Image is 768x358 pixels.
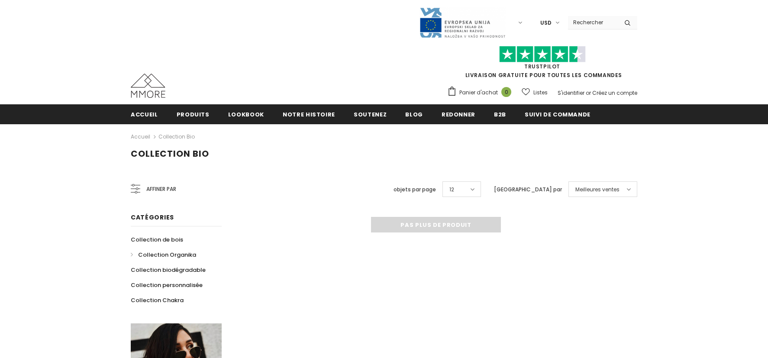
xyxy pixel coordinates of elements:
[419,7,506,39] img: Javni Razpis
[177,104,210,124] a: Produits
[501,87,511,97] span: 0
[525,110,591,119] span: Suivi de commande
[131,235,183,244] span: Collection de bois
[419,19,506,26] a: Javni Razpis
[228,104,264,124] a: Lookbook
[494,185,562,194] label: [GEOGRAPHIC_DATA] par
[522,85,548,100] a: Listes
[354,110,387,119] span: soutenez
[138,251,196,259] span: Collection Organika
[494,110,506,119] span: B2B
[405,110,423,119] span: Blog
[447,50,637,79] span: LIVRAISON GRATUITE POUR TOUTES LES COMMANDES
[558,89,584,97] a: S'identifier
[177,110,210,119] span: Produits
[575,185,620,194] span: Meilleures ventes
[568,16,618,29] input: Search Site
[131,296,184,304] span: Collection Chakra
[131,262,206,277] a: Collection biodégradable
[158,133,195,140] a: Collection Bio
[283,110,335,119] span: Notre histoire
[494,104,506,124] a: B2B
[131,110,158,119] span: Accueil
[394,185,436,194] label: objets par page
[586,89,591,97] span: or
[131,148,209,160] span: Collection Bio
[592,89,637,97] a: Créez un compte
[131,213,174,222] span: Catégories
[146,184,176,194] span: Affiner par
[459,88,498,97] span: Panier d'achat
[131,266,206,274] span: Collection biodégradable
[354,104,387,124] a: soutenez
[499,46,586,63] img: Faites confiance aux étoiles pilotes
[131,132,150,142] a: Accueil
[131,247,196,262] a: Collection Organika
[131,293,184,308] a: Collection Chakra
[524,63,560,70] a: TrustPilot
[405,104,423,124] a: Blog
[131,104,158,124] a: Accueil
[540,19,552,27] span: USD
[447,86,516,99] a: Panier d'achat 0
[533,88,548,97] span: Listes
[131,74,165,98] img: Cas MMORE
[131,232,183,247] a: Collection de bois
[442,104,475,124] a: Redonner
[228,110,264,119] span: Lookbook
[525,104,591,124] a: Suivi de commande
[283,104,335,124] a: Notre histoire
[442,110,475,119] span: Redonner
[449,185,454,194] span: 12
[131,277,203,293] a: Collection personnalisée
[131,281,203,289] span: Collection personnalisée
